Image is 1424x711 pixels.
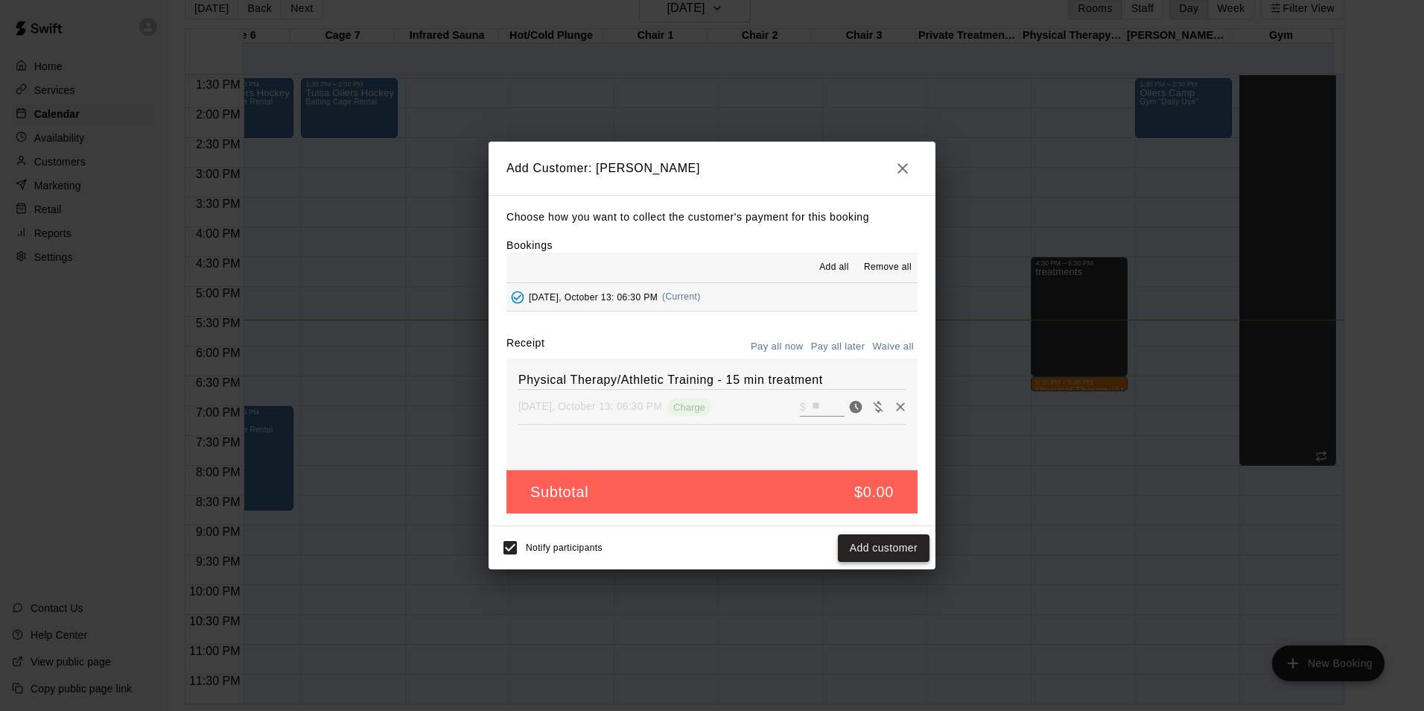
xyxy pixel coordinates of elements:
[867,399,889,412] span: Waive payment
[838,534,929,562] button: Add customer
[518,399,662,414] p: [DATE], October 13: 06:30 PM
[810,256,858,279] button: Add all
[864,260,912,275] span: Remove all
[506,286,529,309] button: Added - Collect Payment
[506,283,918,311] button: Added - Collect Payment[DATE], October 13: 06:30 PM(Current)
[845,399,867,412] span: Pay now
[807,335,869,358] button: Pay all later
[747,335,807,358] button: Pay all now
[506,239,553,251] label: Bookings
[662,291,701,302] span: (Current)
[819,260,849,275] span: Add all
[506,335,544,358] label: Receipt
[526,543,603,554] span: Notify participants
[868,335,918,358] button: Waive all
[530,482,588,502] h5: Subtotal
[858,256,918,279] button: Remove all
[889,396,912,418] button: Remove
[518,370,906,390] h6: Physical Therapy/Athletic Training - 15 min treatment
[800,399,806,414] p: $
[489,142,935,195] h2: Add Customer: [PERSON_NAME]
[854,482,894,502] h5: $0.00
[529,291,658,302] span: [DATE], October 13: 06:30 PM
[506,208,918,227] p: Choose how you want to collect the customer's payment for this booking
